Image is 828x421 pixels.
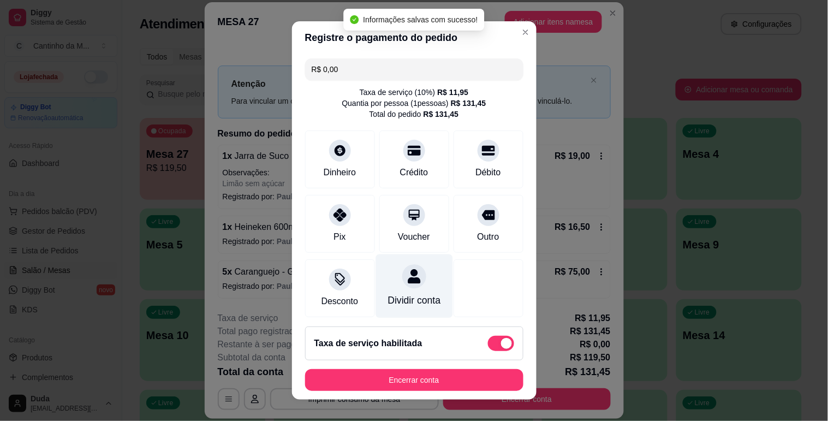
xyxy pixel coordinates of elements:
[437,87,468,98] div: R$ 11,95
[324,166,356,179] div: Dinheiro
[342,98,486,109] div: Quantia por pessoa ( 1 pessoas)
[333,230,346,244] div: Pix
[451,98,486,109] div: R$ 131,45
[321,295,359,308] div: Desconto
[305,369,523,391] button: Encerrar conta
[292,21,537,54] header: Registre o pagamento do pedido
[388,293,440,307] div: Dividir conta
[363,15,478,24] span: Informações salvas com sucesso!
[517,23,534,41] button: Close
[475,166,501,179] div: Débito
[400,166,428,179] div: Crédito
[424,109,459,120] div: R$ 131,45
[312,58,517,80] input: Ex.: hambúrguer de cordeiro
[350,15,359,24] span: check-circle
[477,230,499,244] div: Outro
[314,337,422,350] h2: Taxa de serviço habilitada
[370,109,459,120] div: Total do pedido
[398,230,430,244] div: Voucher
[360,87,468,98] div: Taxa de serviço ( 10 %)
